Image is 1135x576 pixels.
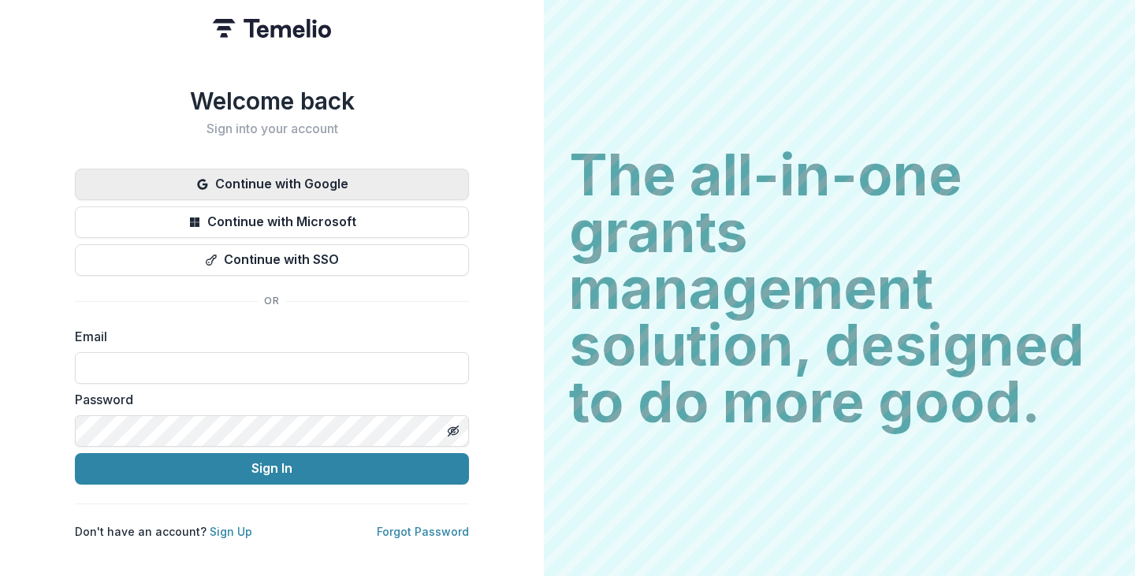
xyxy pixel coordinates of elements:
a: Sign Up [210,525,252,538]
p: Don't have an account? [75,523,252,540]
img: Temelio [213,19,331,38]
label: Password [75,390,460,409]
button: Toggle password visibility [441,418,466,444]
button: Continue with SSO [75,244,469,276]
button: Sign In [75,453,469,485]
h2: Sign into your account [75,121,469,136]
label: Email [75,327,460,346]
h1: Welcome back [75,87,469,115]
a: Forgot Password [377,525,469,538]
button: Continue with Microsoft [75,206,469,238]
button: Continue with Google [75,169,469,200]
